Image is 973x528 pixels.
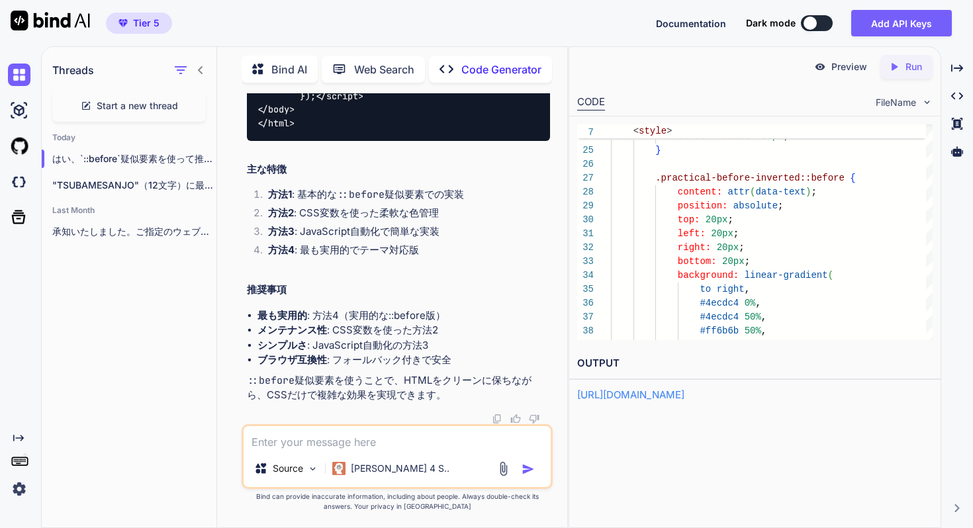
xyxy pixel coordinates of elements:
h2: 主な特徴 [247,162,550,177]
div: 35 [577,283,594,296]
img: Pick Models [307,463,318,474]
span: position: [678,200,728,211]
div: 31 [577,227,594,241]
p: Web Search [354,62,414,77]
span: border-radius: [678,131,756,142]
strong: 方法1 [268,188,292,200]
strong: 方法2 [268,206,294,219]
span: Documentation [656,18,726,29]
p: 疑似要素を使うことで、HTMLをクリーンに保ちながら、CSSだけで複雑な効果を実現できます。 [247,373,550,403]
code: ::before [337,188,385,201]
span: body [268,104,289,116]
span: Dark mode [746,17,796,30]
strong: ブラウザ互換性 [257,353,327,366]
span: 0% [745,298,756,308]
p: Source [273,462,303,475]
span: , [761,312,766,322]
div: 27 [577,171,594,185]
span: content: [678,187,722,197]
p: Bind AI [271,62,307,77]
li: : 方法4（実用的な::before版） [257,308,550,324]
p: Run [905,60,922,73]
img: preview [814,61,826,73]
span: ; [739,242,744,253]
span: 100% [745,339,767,350]
li: : CSS変数を使った柔軟な色管理 [257,206,550,224]
li: : 基本的な 疑似要素での実装 [257,187,550,206]
span: 50% [745,312,761,322]
img: githubLight [8,135,30,157]
span: 10px [761,131,784,142]
span: #ff6b6b [700,339,739,350]
span: </ > [257,117,295,129]
div: CODE [577,95,605,110]
button: Add API Keys [851,10,952,36]
img: darkCloudIdeIcon [8,171,30,193]
span: , [755,298,761,308]
p: [PERSON_NAME] 4 S.. [351,462,449,475]
p: はい、`::before`疑似要素を使って推奨方法を再現できます。以下のような方... [52,152,216,165]
div: 32 [577,241,594,255]
div: 30 [577,213,594,227]
img: ai-studio [8,99,30,122]
img: attachment [496,461,511,476]
div: 39 [577,338,594,352]
span: < [633,126,639,136]
span: linear-gradient [745,270,828,281]
span: .practical-before-inverted::before [655,173,845,183]
span: ( [828,270,833,281]
span: ) [806,187,811,197]
span: </ > [257,104,295,116]
span: > [667,126,672,136]
li: : フォールバック付きで安全 [257,353,550,368]
span: 20px [722,256,745,267]
span: right: [678,242,711,253]
strong: 方法4 [268,243,295,256]
span: script [326,90,358,102]
div: 33 [577,255,594,269]
span: Start a new thread [97,99,178,112]
div: 34 [577,269,594,283]
p: 承知いたしました。ご指定のウェブサイト（`https://[DOMAIN_NAME]/`）のクローン作成について、HTML、CSS、JavaScriptのコードを生成し、その構造や実装のポイント... [52,225,216,238]
span: 50% [745,326,761,336]
span: ; [745,256,750,267]
div: 37 [577,310,594,324]
img: settings [8,478,30,500]
span: #4ecdc4 [700,312,739,322]
img: chevron down [921,97,933,108]
span: , [761,326,766,336]
strong: シンプルさ [257,339,307,351]
li: : JavaScript自動化で簡単な実装 [257,224,550,243]
strong: 方法3 [268,225,295,238]
span: #4ecdc4 [700,298,739,308]
span: to [700,284,711,294]
button: Documentation [656,17,726,30]
span: </ > [316,90,363,102]
span: html [268,117,289,129]
code: ::before [247,374,295,387]
span: ; [778,200,783,211]
li: : CSS変数を使った方法2 [257,323,550,338]
span: attr [727,187,750,197]
span: data-text [755,187,806,197]
div: 25 [577,144,594,157]
p: Bind can provide inaccurate information, including about people. Always double-check its answers.... [242,492,553,511]
span: right [717,284,745,294]
button: premiumTier 5 [106,13,172,34]
div: 26 [577,157,594,171]
span: #ff6b6b [700,326,739,336]
h2: OUTPUT [569,348,941,379]
li: : 最も実用的でテーマ対応版 [257,243,550,261]
span: ( [750,187,755,197]
span: 20px [706,214,728,225]
span: left: [678,228,706,239]
span: { [850,173,855,183]
h2: Today [42,132,216,143]
span: 7 [577,126,594,140]
img: like [510,414,521,424]
span: ; [727,214,733,225]
li: : JavaScript自動化の方法3 [257,338,550,353]
span: top: [678,214,700,225]
strong: メンテナンス性 [257,324,327,336]
p: Code Generator [461,62,541,77]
